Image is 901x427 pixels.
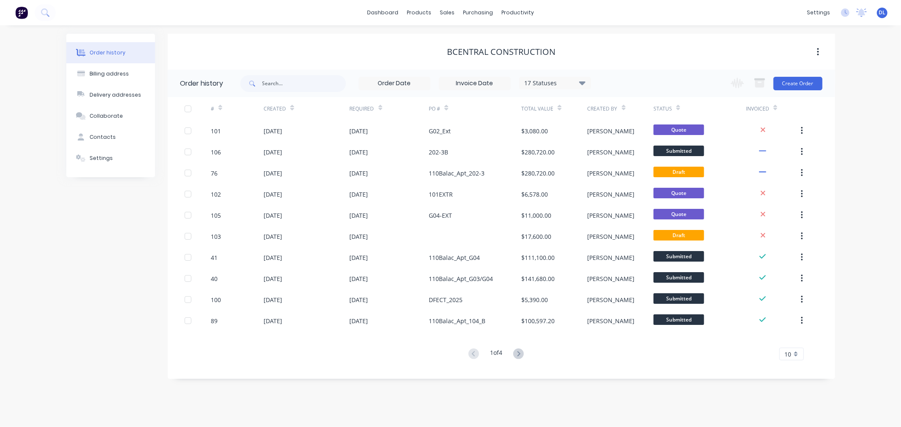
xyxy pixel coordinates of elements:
button: Billing address [66,63,155,84]
div: [DATE] [350,253,368,262]
div: [DATE] [350,316,368,325]
div: 17 Statuses [520,78,591,88]
div: [DATE] [264,274,282,283]
div: [PERSON_NAME] [588,169,635,178]
button: Order history [66,42,155,63]
div: Invoiced [746,97,799,120]
div: $17,600.00 [521,232,551,241]
div: $5,390.00 [521,295,548,304]
div: DFECT_2025 [429,295,463,304]
input: Invoice Date [439,77,510,90]
span: Submitted [653,314,704,325]
div: [DATE] [264,190,282,199]
span: Submitted [653,293,704,304]
div: [PERSON_NAME] [588,232,635,241]
button: Contacts [66,127,155,148]
div: $141,680.00 [521,274,555,283]
div: Invoiced [746,105,769,113]
img: Factory [15,6,28,19]
div: $3,080.00 [521,127,548,135]
div: $280,720.00 [521,148,555,157]
div: 102 [211,190,221,199]
div: Status [653,105,672,113]
div: Total Value [521,97,587,120]
div: [DATE] [350,148,368,157]
div: Required [350,97,429,120]
div: [DATE] [264,253,282,262]
div: Status [653,97,746,120]
div: # [211,105,214,113]
div: [DATE] [264,232,282,241]
div: $280,720.00 [521,169,555,178]
div: [PERSON_NAME] [588,127,635,135]
span: Quote [653,209,704,219]
div: Delivery addresses [90,91,141,99]
div: 110Balac_Apt_104_B [429,316,485,325]
div: PO # [429,105,440,113]
div: [PERSON_NAME] [588,211,635,220]
div: G04-EXT [429,211,452,220]
div: sales [436,6,459,19]
div: [PERSON_NAME] [588,253,635,262]
span: Submitted [653,251,704,262]
button: Settings [66,148,155,169]
div: Contacts [90,133,116,141]
div: 40 [211,274,218,283]
div: 103 [211,232,221,241]
div: [DATE] [350,127,368,135]
div: 89 [211,316,218,325]
div: productivity [497,6,538,19]
div: 105 [211,211,221,220]
div: [DATE] [264,295,282,304]
div: 101EXTR [429,190,453,199]
div: [PERSON_NAME] [588,274,635,283]
div: Billing address [90,70,129,78]
div: [DATE] [264,316,282,325]
div: G02_Ext [429,127,451,135]
div: Order history [180,78,223,89]
button: Create Order [773,77,822,90]
div: [PERSON_NAME] [588,148,635,157]
div: [DATE] [264,148,282,157]
div: $111,100.00 [521,253,555,262]
input: Order Date [359,77,430,90]
span: Submitted [653,146,704,156]
div: [DATE] [350,274,368,283]
div: Required [350,105,374,113]
span: Submitted [653,272,704,283]
div: 100 [211,295,221,304]
a: dashboard [363,6,403,19]
div: [DATE] [264,169,282,178]
div: [DATE] [350,190,368,199]
div: Total Value [521,105,553,113]
div: 1 of 4 [490,348,502,360]
div: [PERSON_NAME] [588,190,635,199]
div: 106 [211,148,221,157]
div: 110Balac_Apt_202-3 [429,169,485,178]
div: $100,597.20 [521,316,555,325]
div: Order history [90,49,125,57]
span: 10 [785,350,792,359]
div: [DATE] [350,232,368,241]
div: Created By [588,105,618,113]
div: [DATE] [350,211,368,220]
div: 41 [211,253,218,262]
div: [DATE] [350,169,368,178]
input: Search... [262,75,346,92]
div: $11,000.00 [521,211,551,220]
div: # [211,97,264,120]
div: PO # [429,97,521,120]
button: Delivery addresses [66,84,155,105]
span: Quote [653,124,704,135]
span: Draft [653,230,704,241]
div: [PERSON_NAME] [588,316,635,325]
div: settings [803,6,834,19]
div: products [403,6,436,19]
div: [DATE] [264,127,282,135]
div: $6,578.00 [521,190,548,199]
div: 202-3B [429,148,448,157]
div: [DATE] [264,211,282,220]
div: Created By [588,97,653,120]
div: Settings [90,154,113,162]
div: 76 [211,169,218,178]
